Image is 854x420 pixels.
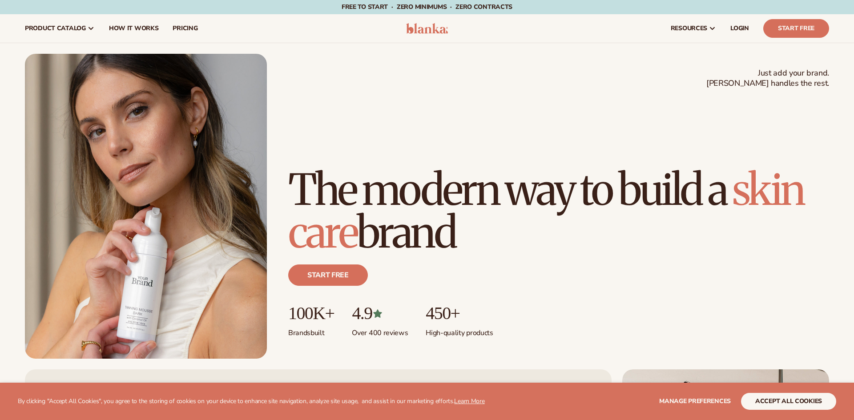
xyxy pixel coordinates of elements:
a: Learn More [454,397,484,405]
p: High-quality products [426,323,493,338]
p: 450+ [426,304,493,323]
p: 4.9 [352,304,408,323]
span: LOGIN [730,25,749,32]
img: Female holding tanning mousse. [25,54,267,359]
span: Just add your brand. [PERSON_NAME] handles the rest. [706,68,829,89]
a: LOGIN [723,14,756,43]
a: pricing [165,14,205,43]
a: resources [664,14,723,43]
span: How It Works [109,25,159,32]
span: Free to start · ZERO minimums · ZERO contracts [342,3,512,11]
p: Brands built [288,323,334,338]
img: logo [406,23,448,34]
span: product catalog [25,25,86,32]
a: product catalog [18,14,102,43]
p: 100K+ [288,304,334,323]
h1: The modern way to build a brand [288,168,829,254]
a: How It Works [102,14,166,43]
span: skin care [288,163,804,259]
span: resources [671,25,707,32]
span: pricing [173,25,197,32]
a: Start free [288,264,368,286]
p: Over 400 reviews [352,323,408,338]
a: Start Free [763,19,829,38]
p: By clicking "Accept All Cookies", you agree to the storing of cookies on your device to enhance s... [18,398,485,405]
button: Manage preferences [659,393,731,410]
span: Manage preferences [659,397,731,405]
button: accept all cookies [741,393,836,410]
